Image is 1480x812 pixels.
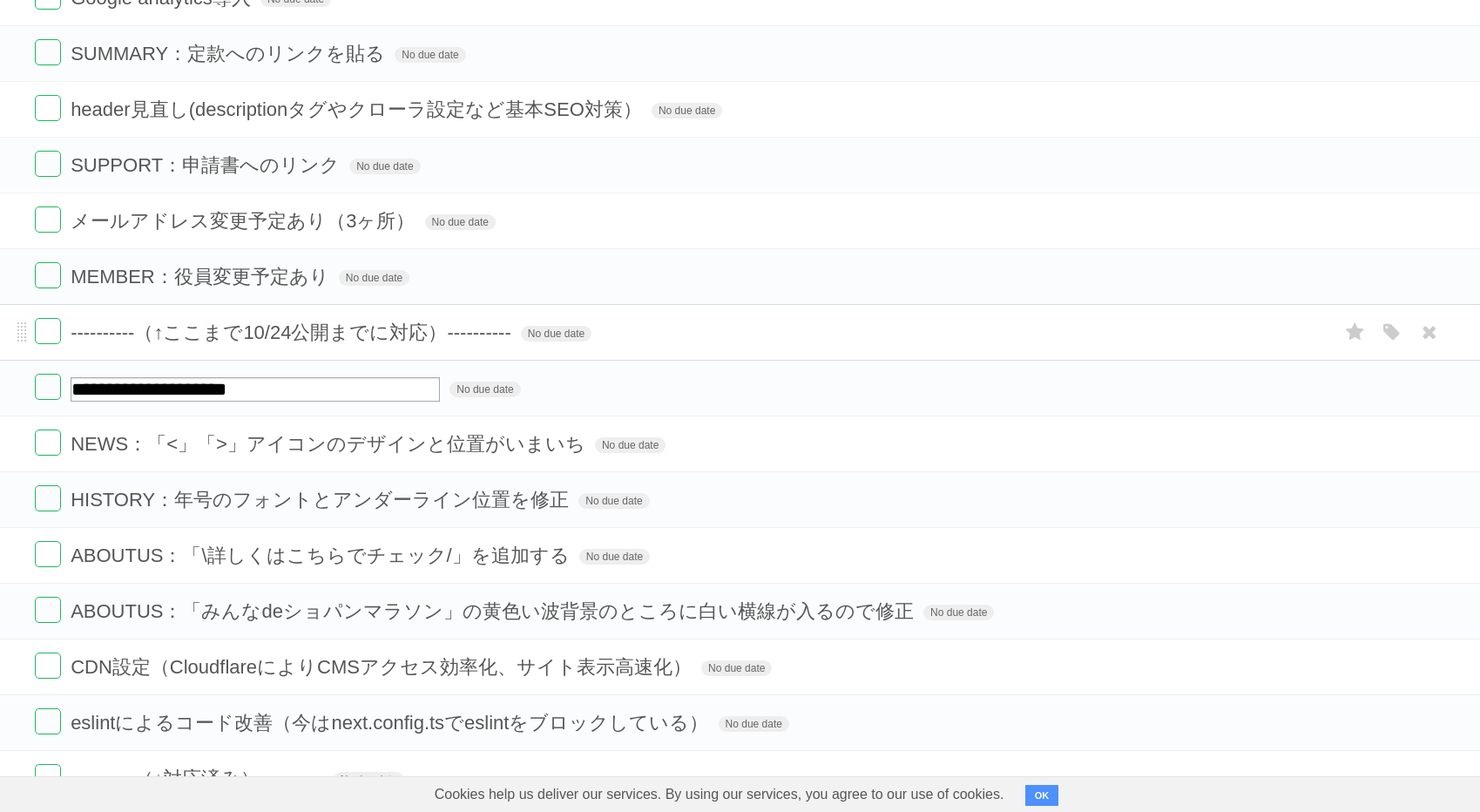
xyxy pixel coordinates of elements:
span: ABOUTUS：「みんなdeショパンマラソン」の黄色い波背景のところに白い横線が入るので修正 [71,600,918,622]
label: Done [35,485,61,511]
label: Done [35,430,61,456]
span: Cookies help us deliver our services. By using our services, you agree to our use of cookies. [417,777,1022,812]
span: No due date [395,47,465,63]
span: メールアドレス変更予定あり（3ヶ所） [71,210,419,232]
span: CDN設定（CloudflareによりCMSアクセス効率化、サイト表示高速化） [71,656,696,678]
span: No due date [719,716,789,732]
span: SUPPORT：申請書へのリンク [71,154,344,176]
span: No due date [701,660,772,676]
label: Done [35,262,61,288]
label: Done [35,95,61,121]
span: No due date [425,214,496,230]
span: ABOUTUS：「\詳しくはこちらでチェック/」を追加する [71,545,574,566]
span: NEWS：「<」「>」アイコンのデザインと位置がいまいち [71,433,590,455]
label: Star task [1339,318,1372,347]
span: No due date [449,382,520,397]
span: SUMMARY：定款へのリンクを貼る [71,43,389,64]
span: No due date [334,772,404,788]
span: HISTORY：年号のフォントとアンダーライン位置を修正 [71,489,573,511]
label: Done [35,708,61,734]
span: No due date [349,159,420,174]
label: Done [35,374,61,400]
label: Done [35,653,61,679]
span: No due date [595,437,666,453]
span: No due date [652,103,722,118]
span: No due date [521,326,591,342]
span: header見直し(descriptionタグやクローラ設定など基本SEO対策） [71,98,646,120]
span: MEMBER：役員変更予定あり [71,266,334,288]
span: No due date [578,493,649,509]
label: Done [35,318,61,344]
span: ----------（↑ここまで10/24公開までに対応）---------- [71,321,516,343]
label: Done [35,764,61,790]
label: Done [35,597,61,623]
button: OK [1025,785,1059,806]
span: ----------（↓対応済み）---------- [71,768,328,789]
span: No due date [923,605,994,620]
span: No due date [579,549,650,565]
span: eslintによるコード改善（今はnext.config.tsでeslintをブロックしている） [71,712,713,734]
span: No due date [339,270,409,286]
label: Done [35,151,61,177]
label: Done [35,39,61,65]
label: Done [35,206,61,233]
label: Done [35,541,61,567]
